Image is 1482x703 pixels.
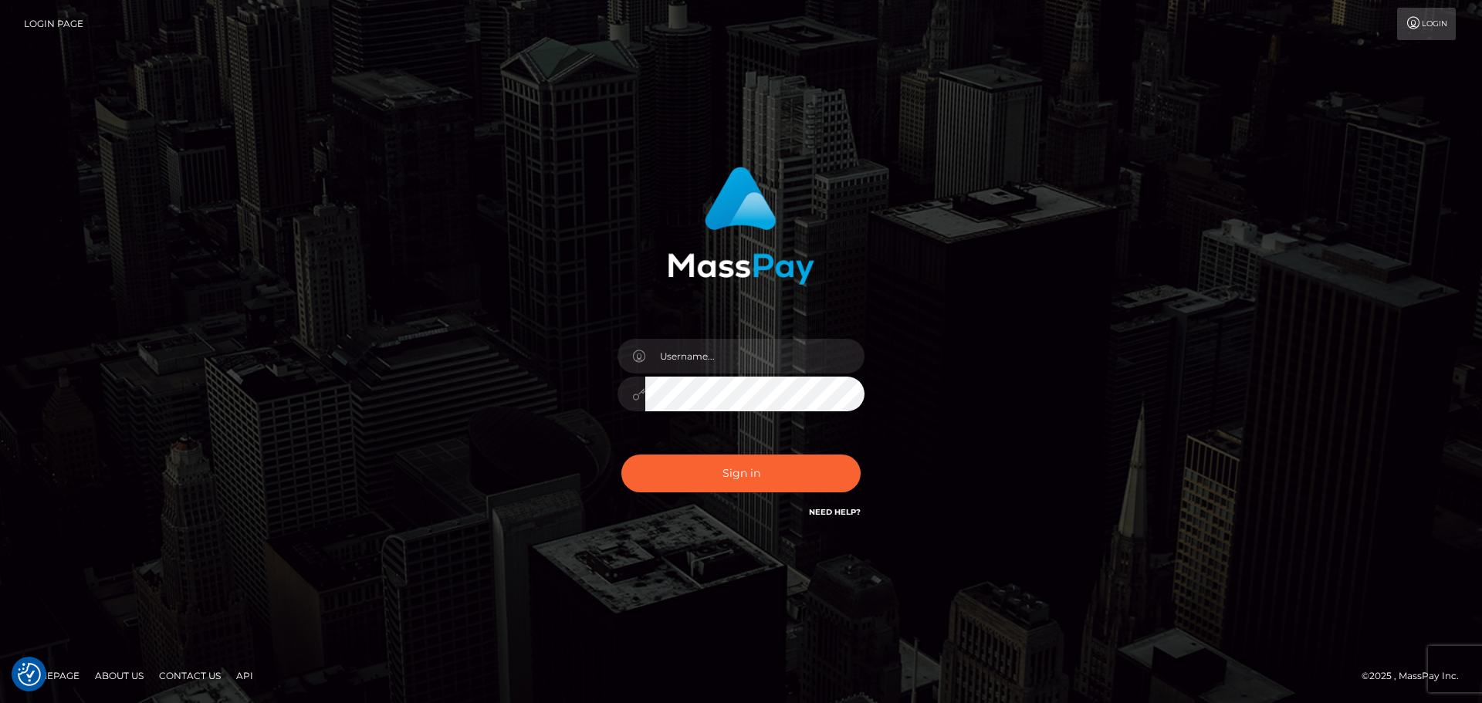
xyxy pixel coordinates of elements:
[89,664,150,688] a: About Us
[809,507,861,517] a: Need Help?
[645,339,864,373] input: Username...
[1362,668,1470,684] div: © 2025 , MassPay Inc.
[668,167,814,285] img: MassPay Login
[24,8,83,40] a: Login Page
[153,664,227,688] a: Contact Us
[230,664,259,688] a: API
[18,663,41,686] img: Revisit consent button
[621,455,861,492] button: Sign in
[18,663,41,686] button: Consent Preferences
[17,664,86,688] a: Homepage
[1397,8,1456,40] a: Login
